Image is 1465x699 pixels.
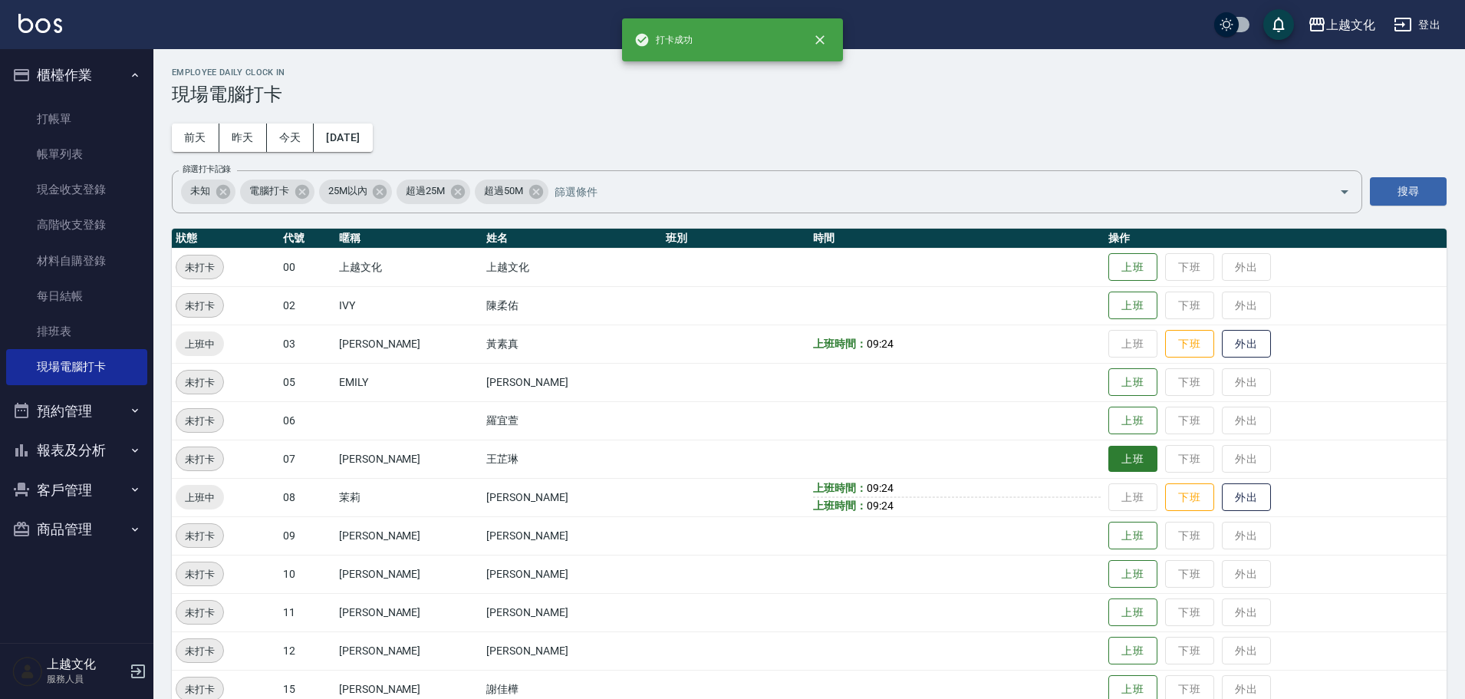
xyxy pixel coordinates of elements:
[1222,483,1271,512] button: 外出
[867,338,894,350] span: 09:24
[172,124,219,152] button: 前天
[634,32,693,48] span: 打卡成功
[1302,9,1381,41] button: 上越文化
[319,183,377,199] span: 25M以內
[335,555,482,593] td: [PERSON_NAME]
[6,172,147,207] a: 現金收支登錄
[172,68,1447,77] h2: Employee Daily Clock In
[6,279,147,314] a: 每日結帳
[475,180,548,204] div: 超過50M
[1388,11,1447,39] button: 登出
[12,656,43,687] img: Person
[240,183,298,199] span: 電腦打卡
[1108,253,1157,282] button: 上班
[1108,637,1157,665] button: 上班
[1108,407,1157,435] button: 上班
[279,516,335,555] td: 09
[279,631,335,670] td: 12
[279,478,335,516] td: 08
[1332,180,1357,204] button: Open
[6,314,147,349] a: 排班表
[1326,15,1375,35] div: 上越文化
[397,183,454,199] span: 超過25M
[172,84,1447,105] h3: 現場電腦打卡
[18,14,62,33] img: Logo
[867,482,894,494] span: 09:24
[482,229,662,249] th: 姓名
[279,229,335,249] th: 代號
[279,363,335,401] td: 05
[172,229,279,249] th: 狀態
[176,605,223,621] span: 未打卡
[662,229,809,249] th: 班別
[176,490,224,506] span: 上班中
[6,349,147,384] a: 現場電腦打卡
[6,101,147,137] a: 打帳單
[335,248,482,286] td: 上越文化
[240,180,314,204] div: 電腦打卡
[335,631,482,670] td: [PERSON_NAME]
[279,555,335,593] td: 10
[809,229,1105,249] th: 時間
[47,672,125,686] p: 服務人員
[1263,9,1294,40] button: save
[6,243,147,279] a: 材料自購登錄
[279,440,335,478] td: 07
[181,183,219,199] span: 未知
[482,401,662,440] td: 羅宜萱
[219,124,267,152] button: 昨天
[183,163,231,175] label: 篩選打卡記錄
[6,430,147,470] button: 報表及分析
[47,657,125,672] h5: 上越文化
[482,440,662,478] td: 王芷琳
[267,124,314,152] button: 今天
[279,286,335,325] td: 02
[279,593,335,631] td: 11
[867,500,894,512] span: 09:24
[1108,446,1157,473] button: 上班
[1165,483,1214,512] button: 下班
[397,180,470,204] div: 超過25M
[176,374,223,391] span: 未打卡
[319,180,393,204] div: 25M以內
[181,180,235,204] div: 未知
[1370,177,1447,206] button: 搜尋
[314,124,372,152] button: [DATE]
[279,325,335,363] td: 03
[813,338,867,350] b: 上班時間：
[1222,330,1271,358] button: 外出
[482,248,662,286] td: 上越文化
[335,516,482,555] td: [PERSON_NAME]
[475,183,532,199] span: 超過50M
[1108,598,1157,627] button: 上班
[176,528,223,544] span: 未打卡
[813,482,867,494] b: 上班時間：
[6,55,147,95] button: 櫃檯作業
[335,286,482,325] td: IVY
[1165,330,1214,358] button: 下班
[1108,522,1157,550] button: 上班
[551,178,1312,205] input: 篩選條件
[6,137,147,172] a: 帳單列表
[482,631,662,670] td: [PERSON_NAME]
[482,555,662,593] td: [PERSON_NAME]
[176,259,223,275] span: 未打卡
[335,229,482,249] th: 暱稱
[279,401,335,440] td: 06
[6,207,147,242] a: 高階收支登錄
[1108,368,1157,397] button: 上班
[335,593,482,631] td: [PERSON_NAME]
[803,23,837,57] button: close
[176,681,223,697] span: 未打卡
[335,478,482,516] td: 茉莉
[1108,292,1157,320] button: 上班
[6,470,147,510] button: 客戶管理
[482,363,662,401] td: [PERSON_NAME]
[176,298,223,314] span: 未打卡
[482,516,662,555] td: [PERSON_NAME]
[335,363,482,401] td: EMILY
[176,566,223,582] span: 未打卡
[6,509,147,549] button: 商品管理
[335,325,482,363] td: [PERSON_NAME]
[482,325,662,363] td: 黃素真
